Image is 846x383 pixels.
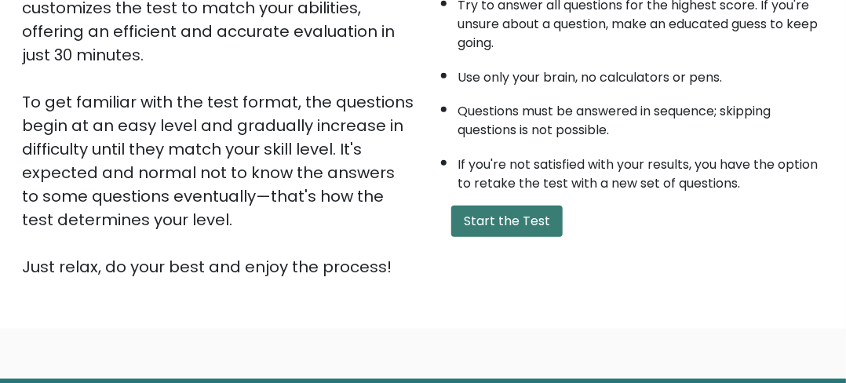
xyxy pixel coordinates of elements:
li: If you're not satisfied with your results, you have the option to retake the test with a new set ... [458,148,824,193]
button: Start the Test [451,206,563,237]
li: Questions must be answered in sequence; skipping questions is not possible. [458,94,824,140]
li: Use only your brain, no calculators or pens. [458,60,824,87]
